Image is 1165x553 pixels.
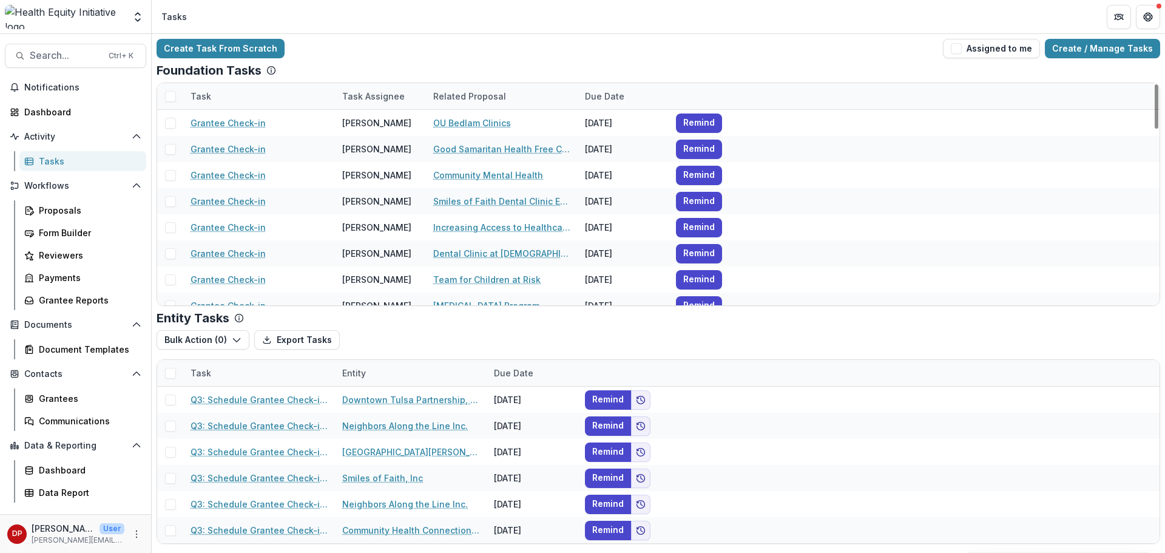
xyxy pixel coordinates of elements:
div: Reviewers [39,249,137,262]
a: Create / Manage Tasks [1045,39,1160,58]
span: Activity [24,132,127,142]
a: Grantee Check-in [191,169,266,182]
div: Task Assignee [335,83,426,109]
a: Dashboard [19,460,146,480]
div: [DATE] [578,188,669,214]
a: Community Health Connection Inc. [342,524,479,537]
button: Remind [676,140,722,159]
div: [DATE] [487,387,578,413]
a: Form Builder [19,223,146,243]
div: Form Builder [39,226,137,239]
p: Entity Tasks [157,311,229,325]
div: [PERSON_NAME] [342,195,411,208]
div: Grantees [39,392,137,405]
a: Q3: Schedule Grantee Check-in with [PERSON_NAME] [191,472,328,484]
a: Data Report [19,483,146,503]
a: Good Samaritan Health Free Clinic 2025 [433,143,570,155]
div: [PERSON_NAME] [342,273,411,286]
div: Proposals [39,204,137,217]
div: [DATE] [487,413,578,439]
a: OU Bedlam Clinics [433,117,511,129]
a: Reviewers [19,245,146,265]
a: Proposals [19,200,146,220]
div: Task [183,83,335,109]
div: Related Proposal [426,83,578,109]
a: Community Mental Health [433,169,543,182]
div: [DATE] [578,110,669,136]
div: [DATE] [578,293,669,319]
a: Grantee Reports [19,290,146,310]
button: Remind [676,192,722,211]
button: Add to friends [631,521,650,540]
p: Foundation Tasks [157,63,262,78]
div: Due Date [487,360,578,386]
button: Notifications [5,78,146,97]
a: Grantees [19,388,146,409]
div: [DATE] [487,491,578,517]
div: Tasks [161,10,187,23]
button: Remind [585,469,631,488]
div: Due Date [578,83,669,109]
button: Remind [676,270,722,290]
button: Remind [676,218,722,237]
a: Grantee Check-in [191,195,266,208]
a: Downtown Tulsa Partnership, Inc. [342,393,479,406]
span: Workflows [24,181,127,191]
button: Assigned to me [943,39,1040,58]
div: Entity [335,367,373,379]
div: Related Proposal [426,90,513,103]
div: [PERSON_NAME] [342,247,411,260]
button: Open entity switcher [129,5,146,29]
div: Task [183,360,335,386]
div: Entity [335,360,487,386]
button: Remind [585,443,631,462]
button: Remind [585,495,631,514]
div: [DATE] [578,162,669,188]
a: Q3: Schedule Grantee Check-in with [PERSON_NAME] [191,419,328,432]
a: Neighbors Along the Line Inc. [342,419,468,432]
div: Ctrl + K [106,49,136,63]
div: [DATE] [487,465,578,491]
a: Smiles of Faith Dental Clinic Expansion [433,195,570,208]
div: Task [183,367,218,379]
button: Add to friends [631,443,650,462]
div: [DATE] [578,240,669,266]
div: Due Date [578,90,632,103]
p: [PERSON_NAME][EMAIL_ADDRESS][PERSON_NAME][DATE][DOMAIN_NAME] [32,535,124,546]
div: [DATE] [578,136,669,162]
img: Health Equity Initiative logo [5,5,124,29]
button: Remind [585,416,631,436]
a: Increasing Access to Healthcare for the Uninsured [433,221,570,234]
span: Contacts [24,369,127,379]
div: Communications [39,415,137,427]
a: [MEDICAL_DATA] Program [433,299,539,312]
a: Communications [19,411,146,431]
a: Create Task From Scratch [157,39,285,58]
button: Partners [1107,5,1131,29]
nav: breadcrumb [157,8,192,25]
div: [PERSON_NAME] [342,299,411,312]
a: Smiles of Faith, Inc [342,472,423,484]
a: Grantee Check-in [191,117,266,129]
a: Q3: Schedule Grantee Check-in with [PERSON_NAME] [191,524,328,537]
p: [PERSON_NAME] [32,522,95,535]
button: Export Tasks [254,330,340,350]
a: Q3: Schedule Grantee Check-in with [PERSON_NAME] [191,446,328,458]
div: [DATE] [578,266,669,293]
div: Dashboard [24,106,137,118]
button: Remind [676,296,722,316]
a: Dashboard [5,102,146,122]
a: Payments [19,268,146,288]
button: Open Activity [5,127,146,146]
a: Q3: Schedule Grantee Check-in with [PERSON_NAME] [191,393,328,406]
div: Tasks [39,155,137,168]
div: Document Templates [39,343,137,356]
button: Remind [676,244,722,263]
a: Grantee Check-in [191,299,266,312]
p: User [100,523,124,534]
